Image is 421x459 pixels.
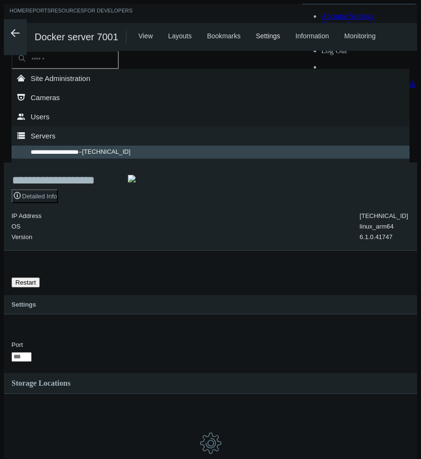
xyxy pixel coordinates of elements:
[11,189,58,203] button: Detailed Info
[11,341,410,348] span: Port
[207,32,240,40] a: Bookmarks
[31,74,90,82] span: Site Administration
[296,32,329,40] a: Information
[79,148,82,155] span: –
[31,113,49,121] span: Users
[25,8,51,20] a: Reports
[360,233,408,241] p: Version-6.1.0.41747
[15,279,36,286] span: Restart
[256,32,280,48] div: Settings
[168,32,192,40] a: Layouts
[11,223,358,230] p: OS
[11,212,358,220] p: IP Address
[51,8,84,20] a: Resources
[360,212,408,220] p: IP Address-172.17.0.2
[11,379,70,388] h4: Storage Locations
[84,8,133,20] a: For Developers
[82,148,130,155] nx-search-highlight: [TECHNICAL_ID]
[138,32,153,40] a: View
[31,132,56,140] span: Servers
[344,32,375,40] a: Monitoring
[31,93,60,102] span: Cameras
[360,223,408,230] p: OS-linux_arm64
[10,8,25,20] a: Home
[11,233,358,241] p: Version
[321,21,376,29] a: Change Password
[34,32,118,43] span: Docker server 7001
[22,193,57,200] span: Detailed Info
[11,301,410,308] h4: Settings
[11,277,40,287] button: Restart
[321,12,374,20] a: Account Settings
